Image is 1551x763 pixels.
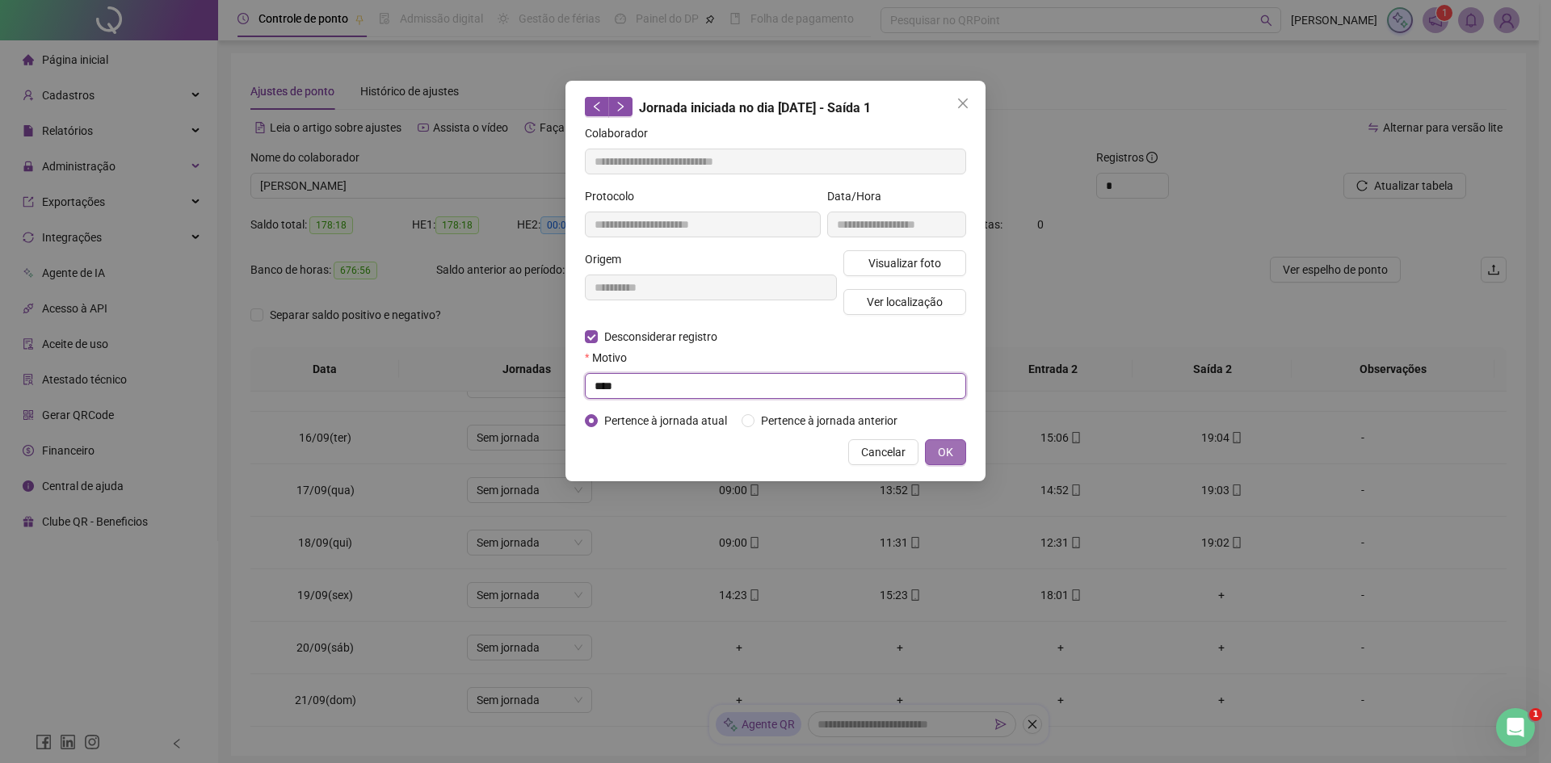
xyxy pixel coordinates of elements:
div: Jornada iniciada no dia [DATE] - Saída 1 [585,97,966,118]
span: Pertence à jornada atual [598,412,733,430]
iframe: Intercom live chat [1496,708,1535,747]
button: Visualizar foto [843,250,966,276]
label: Motivo [585,349,637,367]
span: right [615,101,626,112]
span: Ver localização [867,293,943,311]
span: Pertence à jornada anterior [754,412,904,430]
span: Visualizar foto [868,254,941,272]
button: OK [925,439,966,465]
button: right [608,97,633,116]
span: OK [938,443,953,461]
span: left [591,101,603,112]
span: Cancelar [861,443,906,461]
label: Origem [585,250,632,268]
button: Close [950,90,976,116]
label: Data/Hora [827,187,892,205]
button: left [585,97,609,116]
label: Protocolo [585,187,645,205]
button: Cancelar [848,439,918,465]
button: Ver localização [843,289,966,315]
span: 1 [1529,708,1542,721]
span: close [956,97,969,110]
span: Desconsiderar registro [598,328,724,346]
label: Colaborador [585,124,658,142]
